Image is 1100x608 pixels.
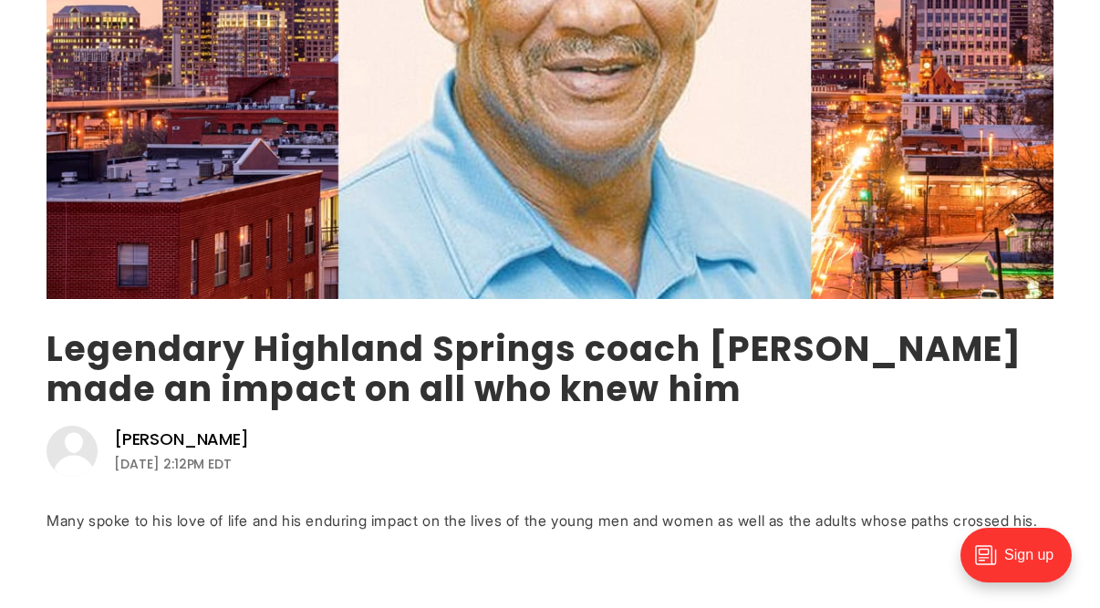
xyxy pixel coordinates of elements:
[47,325,1022,413] a: Legendary Highland Springs coach [PERSON_NAME] made an impact on all who knew him
[945,519,1100,608] iframe: portal-trigger
[114,428,249,450] a: [PERSON_NAME]
[47,511,1053,531] div: Many spoke to his love of life and his enduring impact on the lives of the young men and women as...
[114,453,232,475] time: [DATE] 2:12PM EDT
